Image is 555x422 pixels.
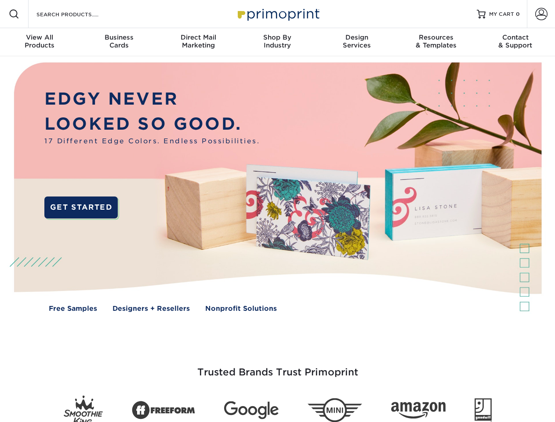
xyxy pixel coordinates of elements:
div: & Support [476,33,555,49]
span: MY CART [489,11,514,18]
div: Industry [238,33,317,49]
img: Primoprint [234,4,322,23]
span: 0 [516,11,520,17]
img: Goodwill [475,398,492,422]
a: Resources& Templates [396,28,475,56]
img: Google [224,401,279,419]
p: LOOKED SO GOOD. [44,112,260,137]
a: Free Samples [49,304,97,314]
a: GET STARTED [44,196,118,218]
p: EDGY NEVER [44,87,260,112]
a: Designers + Resellers [112,304,190,314]
input: SEARCH PRODUCTS..... [36,9,121,19]
a: Contact& Support [476,28,555,56]
div: & Templates [396,33,475,49]
span: 17 Different Edge Colors. Endless Possibilities. [44,136,260,146]
a: DesignServices [317,28,396,56]
span: Design [317,33,396,41]
span: Business [79,33,158,41]
span: Shop By [238,33,317,41]
a: Nonprofit Solutions [205,304,277,314]
a: Shop ByIndustry [238,28,317,56]
span: Resources [396,33,475,41]
div: Services [317,33,396,49]
img: Amazon [391,402,446,419]
h3: Trusted Brands Trust Primoprint [21,346,535,389]
div: Cards [79,33,158,49]
div: Marketing [159,33,238,49]
span: Direct Mail [159,33,238,41]
a: Direct MailMarketing [159,28,238,56]
span: Contact [476,33,555,41]
a: BusinessCards [79,28,158,56]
